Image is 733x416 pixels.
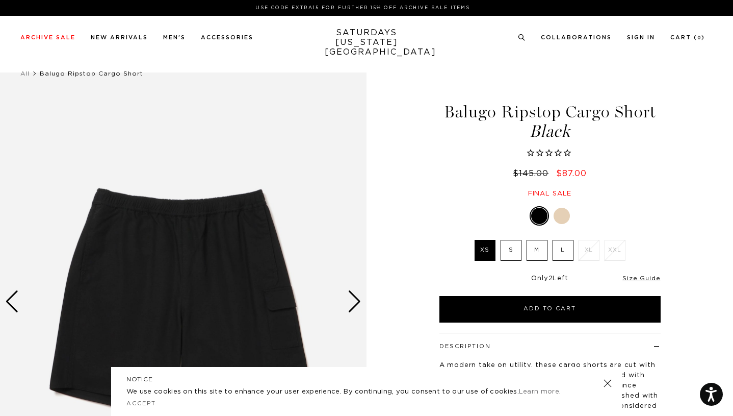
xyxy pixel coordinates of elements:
label: XS [475,240,495,261]
a: All [20,70,30,77]
a: Accept [126,401,156,406]
div: Final sale [438,189,662,198]
a: Archive Sale [20,35,75,40]
span: Rated 0.0 out of 5 stars 0 reviews [438,148,662,159]
p: Use Code EXTRA15 for Further 15% Off Archive Sale Items [24,4,701,12]
label: L [553,240,573,261]
h1: Balugo Ripstop Cargo Short [438,104,662,140]
label: M [527,240,547,261]
a: Learn more [519,388,559,395]
small: 0 [697,36,701,40]
h5: NOTICE [126,375,607,384]
div: Previous slide [5,290,19,313]
a: Size Guide [622,275,660,281]
a: SATURDAYS[US_STATE][GEOGRAPHIC_DATA] [325,28,409,57]
label: S [501,240,521,261]
a: New Arrivals [91,35,148,40]
a: Collaborations [541,35,612,40]
a: Accessories [201,35,253,40]
a: Sign In [627,35,655,40]
span: 2 [548,275,553,282]
span: $87.00 [556,169,587,178]
del: $145.00 [513,169,553,178]
div: Only Left [439,275,661,283]
a: Cart (0) [670,35,705,40]
a: Men's [163,35,186,40]
button: Description [439,344,491,349]
span: Black [438,123,662,140]
span: Balugo Ripstop Cargo Short [40,70,143,77]
button: Add to Cart [439,296,661,323]
p: We use cookies on this site to enhance your user experience. By continuing, you consent to our us... [126,387,570,397]
div: Next slide [348,290,361,313]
